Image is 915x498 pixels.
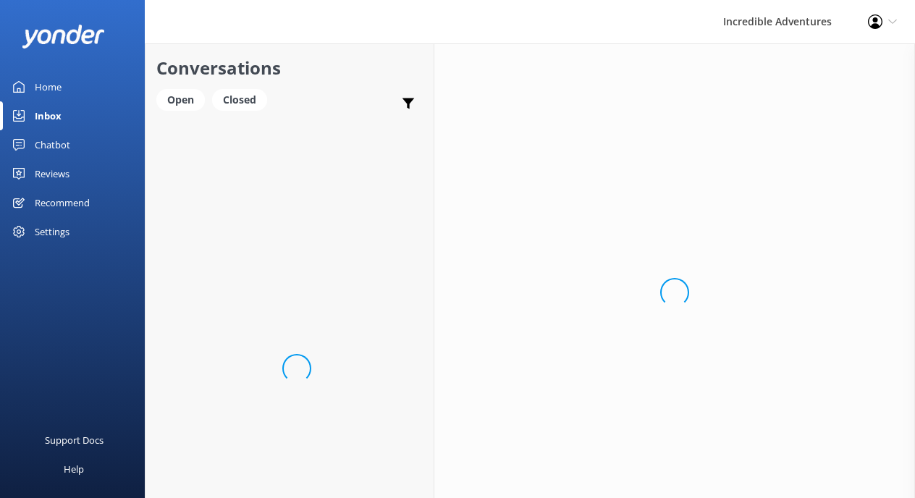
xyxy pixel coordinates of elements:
[212,91,274,107] a: Closed
[212,89,267,111] div: Closed
[35,188,90,217] div: Recommend
[64,455,84,484] div: Help
[35,72,62,101] div: Home
[35,130,70,159] div: Chatbot
[45,426,104,455] div: Support Docs
[156,91,212,107] a: Open
[35,217,69,246] div: Settings
[35,101,62,130] div: Inbox
[156,54,423,82] h2: Conversations
[35,159,69,188] div: Reviews
[22,25,105,48] img: yonder-white-logo.png
[156,89,205,111] div: Open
